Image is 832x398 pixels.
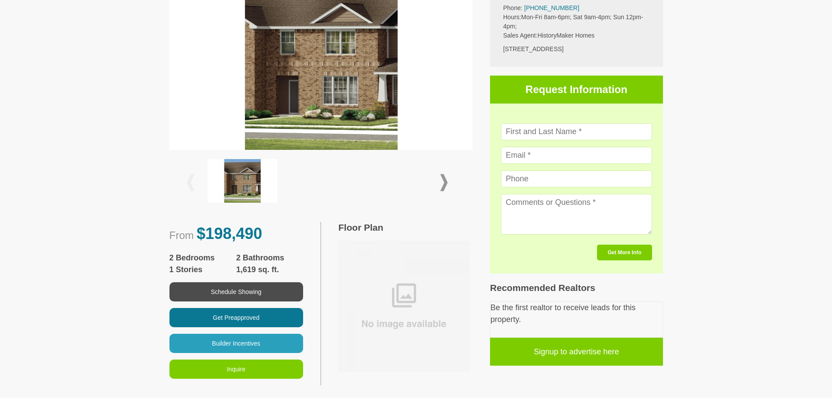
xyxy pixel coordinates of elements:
[169,264,236,276] span: 1 Stories
[503,13,650,31] p: Mon-Fri 8am-6pm; Sat 9am-4pm; Sun 12pm-4pm;
[169,282,303,301] button: Schedule Showing
[169,308,303,327] button: Get Preapproved
[169,252,236,264] span: 2 Bedrooms
[236,264,303,276] span: 1,619 sq. ft.
[490,338,663,366] a: Signup to advertise here
[236,252,303,264] span: 2 Bathrooms
[169,360,303,379] button: Inquire
[524,4,579,11] a: [PHONE_NUMBER]
[490,282,663,293] h3: Recommended Realtors
[490,302,663,325] p: Be the first realtor to receive leads for this property.
[501,123,652,140] input: First and Last Name *
[503,31,650,40] p: HistoryMaker Homes
[503,32,538,39] span: Sales Agent:
[197,225,262,242] span: $198,490
[169,334,303,353] button: Builder Incentives
[501,170,652,187] input: Phone
[503,4,522,11] span: Phone:
[597,245,652,260] button: Get More Info
[490,76,663,104] h3: Request Information
[169,229,194,241] span: From
[503,14,521,21] span: Hours:
[501,147,652,164] input: Email *
[338,222,473,233] h3: Floor Plan
[503,45,650,54] div: [STREET_ADDRESS]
